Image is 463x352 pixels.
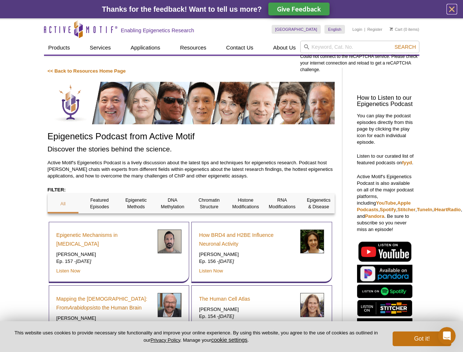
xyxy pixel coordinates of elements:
[357,240,412,263] img: Listen on YouTube
[367,27,382,32] a: Register
[199,294,250,303] a: The Human Cell Atlas
[211,337,247,343] button: cookie settings
[121,197,152,210] p: Epigenetic Methods
[56,294,152,312] a: Mapping the [DEMOGRAPHIC_DATA]: FromArabidopsisto the Human Brain
[402,160,412,165] a: fyyd
[121,27,194,34] h2: Enabling Epigenetics Research
[48,159,335,179] p: Active Motif's Epigenetics Podcast is a lively discussion about the latest tips and techniques fo...
[352,27,362,32] a: Login
[376,200,396,206] a: YouTube
[300,230,324,253] img: Erica Korb headshot
[158,230,181,253] img: Luca Magnani headshot
[417,207,432,212] a: TuneIn
[56,258,152,265] p: Ep. 157 -
[219,313,234,319] em: [DATE]
[48,132,335,142] h1: Epigenetics Podcast from Active Motif
[199,258,295,265] p: Ep. 156 -
[126,41,165,55] a: Applications
[56,268,80,274] a: Listen Now
[199,268,223,274] a: Listen Now
[222,41,258,55] a: Contact Us
[300,41,419,53] input: Keyword, Cat. No.
[365,213,385,219] a: Pandora
[48,144,335,154] h2: Discover the stories behind the science.
[393,331,451,346] button: Got it!
[357,300,412,316] img: Listen on Stitcher
[364,25,365,34] li: |
[267,197,298,210] p: RNA Modifications
[48,82,335,124] img: Discover the stories behind the science.
[357,173,416,233] p: Active Motif's Epigenetics Podcast is also available on all of the major podcast platforms, inclu...
[199,251,295,258] p: [PERSON_NAME]
[199,231,295,248] a: How BRD4 and H2BE Influence Neuronal Activity
[157,197,188,210] p: DNA Methylation
[390,27,393,31] img: Your Cart
[85,41,115,55] a: Services
[158,293,181,317] img: Joseph Ecker headshot
[390,27,403,32] a: Cart
[357,318,412,334] img: Listen on iHeartRadio
[48,187,66,192] strong: FILTER:
[397,207,415,212] a: Stitcher
[394,44,416,50] span: Search
[48,201,79,207] p: All
[392,44,418,50] button: Search
[56,251,152,258] p: [PERSON_NAME]
[300,293,324,317] img: Sarah Teichmann headshot
[357,285,412,298] img: Listen on Spotify
[357,95,416,107] h3: How to Listen to our Epigenetics Podcast
[44,41,74,55] a: Products
[300,41,419,73] div: Could not connect to the reCAPTCHA service. Please check your internet connection and reload to g...
[303,197,334,210] p: Epigenetics & Disease
[447,5,456,14] button: close
[194,197,225,210] p: Chromatin Structure
[48,68,126,74] a: << Back to Resources Home Page
[84,197,115,210] p: Featured Episodes
[434,207,461,212] a: iHeartRadio
[56,315,152,322] p: [PERSON_NAME]
[76,258,91,264] em: [DATE]
[380,207,396,212] a: Spotify
[199,313,295,320] p: Ep. 154 -
[56,231,152,248] a: Epigenetic Mechanisms in [MEDICAL_DATA]
[12,330,381,344] p: This website uses cookies to provide necessary site functionality and improve your online experie...
[272,25,321,34] a: [GEOGRAPHIC_DATA]
[230,197,261,210] p: Histone Modifications
[219,258,234,264] em: [DATE]
[357,200,411,212] a: Apple Podcasts
[438,327,456,345] iframe: Intercom live chat
[150,337,180,343] a: Privacy Policy
[357,265,412,283] img: Listen on Pandora
[324,25,345,34] a: English
[176,41,211,55] a: Resources
[357,113,416,146] p: You can play the podcast episodes directly from this page by clicking the play icon for each indi...
[69,305,96,311] em: Arabidopsis
[199,306,295,313] p: [PERSON_NAME]
[102,5,262,13] span: Thanks for the feedback! Want to tell us more?
[269,41,300,55] a: About Us
[277,5,321,13] span: Give Feedback
[357,153,416,166] p: Listen to our curated list of featured podcasts on .
[390,25,419,34] li: (0 items)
